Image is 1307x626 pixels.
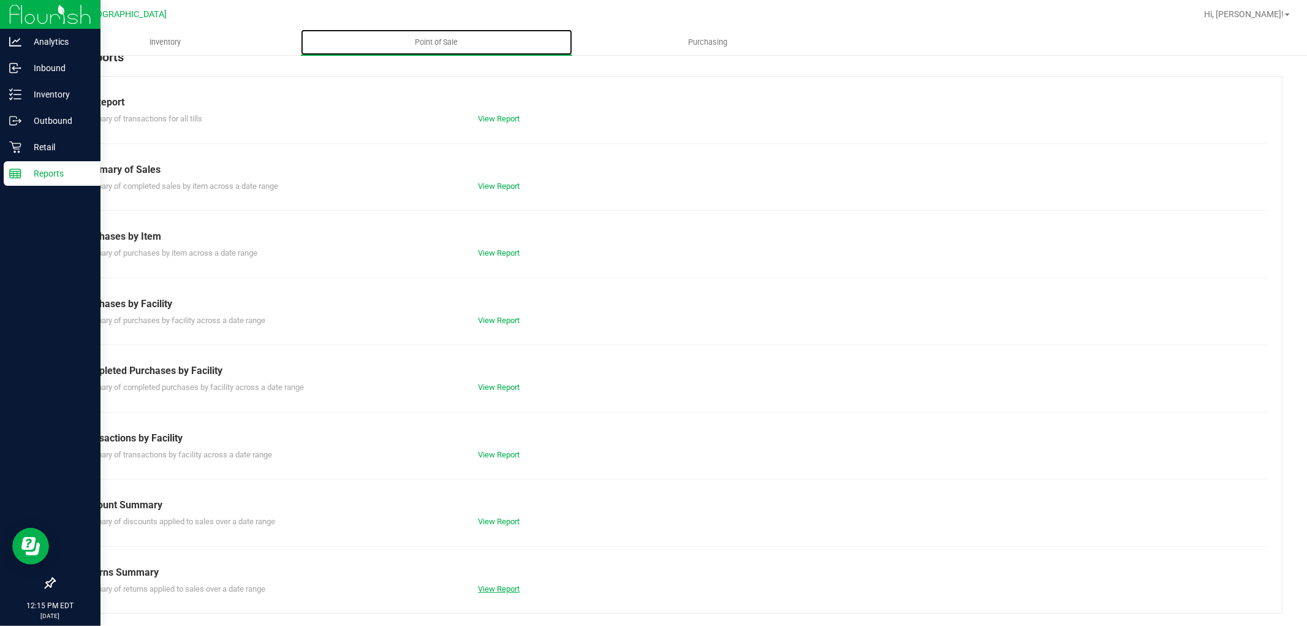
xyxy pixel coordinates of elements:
a: View Report [478,383,520,392]
span: Inventory [133,37,197,48]
span: Summary of transactions for all tills [79,114,202,123]
a: View Report [478,450,520,459]
inline-svg: Retail [9,141,21,153]
inline-svg: Inventory [9,88,21,101]
a: View Report [478,316,520,325]
div: POS Reports [54,48,1282,76]
p: Reports [21,166,95,181]
span: Purchasing [672,37,744,48]
p: Analytics [21,34,95,49]
span: Hi, [PERSON_NAME]! [1204,9,1284,19]
iframe: Resource center [12,528,49,565]
a: Purchasing [572,29,844,55]
div: Summary of Sales [79,162,1257,177]
p: Retail [21,140,95,155]
a: View Report [478,584,520,594]
span: Summary of returns applied to sales over a date range [79,584,265,594]
p: Inbound [21,61,95,75]
a: Inventory [29,29,301,55]
a: View Report [478,114,520,123]
span: Point of Sale [399,37,475,48]
div: Till Report [79,95,1257,110]
a: Point of Sale [301,29,572,55]
p: [DATE] [6,611,95,620]
div: Purchases by Item [79,229,1257,244]
div: Transactions by Facility [79,431,1257,446]
span: Summary of completed purchases by facility across a date range [79,383,304,392]
p: Inventory [21,87,95,102]
span: Summary of discounts applied to sales over a date range [79,517,275,526]
span: Summary of purchases by facility across a date range [79,316,265,325]
a: View Report [478,517,520,526]
div: Purchases by Facility [79,297,1257,311]
inline-svg: Analytics [9,36,21,48]
p: 12:15 PM EDT [6,600,95,611]
inline-svg: Inbound [9,62,21,74]
div: Returns Summary [79,565,1257,580]
span: Summary of completed sales by item across a date range [79,181,278,191]
div: Discount Summary [79,498,1257,513]
inline-svg: Reports [9,167,21,180]
div: Completed Purchases by Facility [79,364,1257,378]
a: View Report [478,181,520,191]
span: [GEOGRAPHIC_DATA] [83,9,167,20]
p: Outbound [21,113,95,128]
inline-svg: Outbound [9,115,21,127]
span: Summary of purchases by item across a date range [79,248,257,258]
span: Summary of transactions by facility across a date range [79,450,272,459]
a: View Report [478,248,520,258]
